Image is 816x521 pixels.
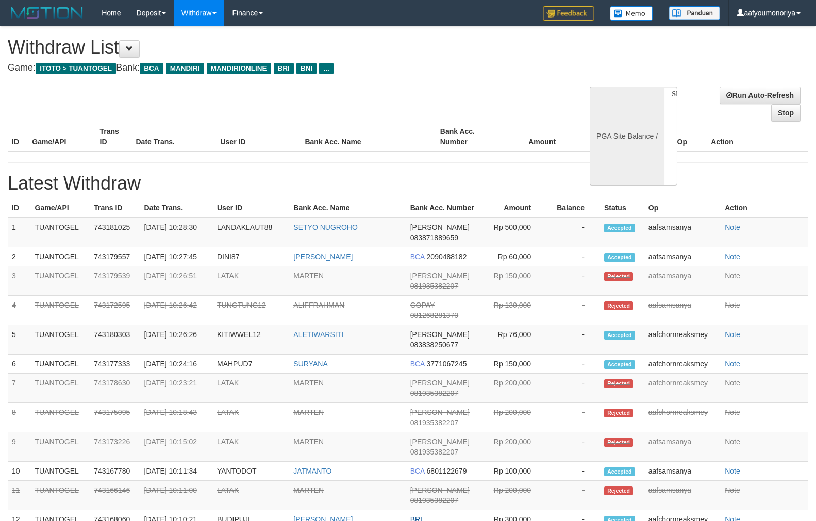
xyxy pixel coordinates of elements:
td: 7 [8,374,31,403]
td: aafsamsanya [644,462,721,481]
th: ID [8,122,28,152]
td: TUANTOGEL [31,432,90,462]
span: 6801122679 [427,467,467,475]
td: [DATE] 10:18:43 [140,403,213,432]
td: [DATE] 10:26:51 [140,266,213,296]
span: ITOTO > TUANTOGEL [36,63,116,74]
td: TUANTOGEL [31,403,90,432]
td: Rp 130,000 [484,296,546,325]
td: [DATE] 10:11:00 [140,481,213,510]
span: Rejected [604,486,633,495]
a: Note [725,253,740,261]
th: Date Trans. [132,122,217,152]
td: 743180303 [90,325,140,355]
th: User ID [213,198,289,217]
td: 8 [8,403,31,432]
a: Note [725,301,740,309]
h1: Latest Withdraw [8,173,808,194]
td: LATAK [213,266,289,296]
td: [DATE] 10:23:21 [140,374,213,403]
a: Note [725,223,740,231]
td: - [546,462,600,481]
span: BRI [274,63,294,74]
th: User ID [216,122,301,152]
td: 743173226 [90,432,140,462]
a: ALIFFRAHMAN [293,301,344,309]
span: MANDIRIONLINE [207,63,271,74]
td: MAHPUD7 [213,355,289,374]
td: 11 [8,481,31,510]
h4: Game: Bank: [8,63,534,73]
th: Trans ID [96,122,132,152]
img: Feedback.jpg [543,6,594,21]
td: 743167780 [90,462,140,481]
th: Bank Acc. Number [406,198,484,217]
td: TUANTOGEL [31,266,90,296]
span: [PERSON_NAME] [410,223,470,231]
a: Stop [771,104,801,122]
td: LATAK [213,481,289,510]
td: aafsamsanya [644,432,721,462]
td: TUANTOGEL [31,296,90,325]
img: panduan.png [669,6,720,20]
td: aafchornreaksmey [644,403,721,432]
span: 083838250677 [410,341,458,349]
span: 081935382207 [410,418,458,427]
td: LATAK [213,403,289,432]
td: 743177333 [90,355,140,374]
td: [DATE] 10:27:45 [140,247,213,266]
td: TUANTOGEL [31,355,90,374]
span: Rejected [604,409,633,417]
td: 743181025 [90,217,140,247]
span: Accepted [604,253,635,262]
td: aafchornreaksmey [644,325,721,355]
td: [DATE] 10:11:34 [140,462,213,481]
a: Note [725,379,740,387]
td: - [546,247,600,266]
td: TUNGTUNG12 [213,296,289,325]
span: Accepted [604,331,635,340]
span: 083871889659 [410,233,458,242]
td: Rp 100,000 [484,462,546,481]
span: 2090488182 [427,253,467,261]
td: TUANTOGEL [31,374,90,403]
span: BCA [410,360,425,368]
th: Action [707,122,808,152]
th: Balance [571,122,633,152]
td: [DATE] 10:26:42 [140,296,213,325]
th: Game/API [31,198,90,217]
td: DINI87 [213,247,289,266]
td: 743179539 [90,266,140,296]
span: [PERSON_NAME] [410,438,470,446]
td: 6 [8,355,31,374]
span: 081935382207 [410,448,458,456]
td: - [546,266,600,296]
td: 9 [8,432,31,462]
td: Rp 500,000 [484,217,546,247]
span: BNI [296,63,317,74]
span: 081935382207 [410,389,458,397]
td: TUANTOGEL [31,217,90,247]
td: [DATE] 10:24:16 [140,355,213,374]
th: Game/API [28,122,95,152]
td: TUANTOGEL [31,247,90,266]
div: PGA Site Balance / [590,87,664,186]
span: Rejected [604,272,633,281]
th: Action [721,198,808,217]
td: Rp 150,000 [484,355,546,374]
span: [PERSON_NAME] [410,408,470,416]
span: ... [319,63,333,74]
td: Rp 76,000 [484,325,546,355]
td: [DATE] 10:15:02 [140,432,213,462]
a: [PERSON_NAME] [293,253,353,261]
td: 743172595 [90,296,140,325]
td: Rp 200,000 [484,403,546,432]
td: 4 [8,296,31,325]
img: MOTION_logo.png [8,5,86,21]
td: 3 [8,266,31,296]
td: - [546,217,600,247]
td: Rp 200,000 [484,481,546,510]
td: aafsamsanya [644,296,721,325]
td: 10 [8,462,31,481]
td: [DATE] 10:26:26 [140,325,213,355]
